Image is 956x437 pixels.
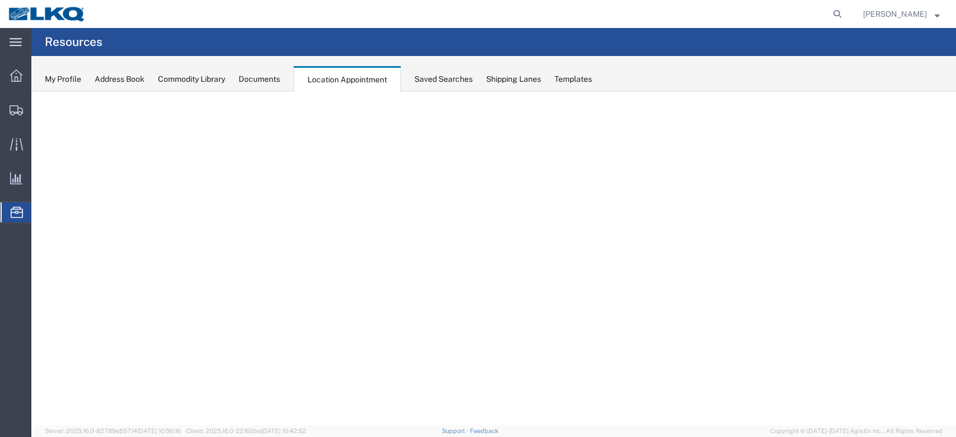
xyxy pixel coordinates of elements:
div: Address Book [95,73,144,85]
span: Christopher Sanchez [863,8,927,20]
span: Client: 2025.16.0-22162be [186,427,306,434]
div: Saved Searches [414,73,473,85]
a: Feedback [470,427,498,434]
span: [DATE] 10:56:16 [137,427,181,434]
div: Templates [554,73,592,85]
div: Location Appointment [293,66,401,92]
span: Server: 2025.16.0-82789e55714 [45,427,181,434]
div: Commodity Library [158,73,225,85]
img: logo [8,6,86,22]
iframe: FS Legacy Container [31,91,956,425]
span: Copyright © [DATE]-[DATE] Agistix Inc., All Rights Reserved [770,426,943,436]
button: [PERSON_NAME] [862,7,940,21]
div: Documents [239,73,280,85]
h4: Resources [45,28,102,56]
span: [DATE] 10:42:52 [261,427,306,434]
a: Support [442,427,470,434]
div: My Profile [45,73,81,85]
div: Shipping Lanes [486,73,541,85]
